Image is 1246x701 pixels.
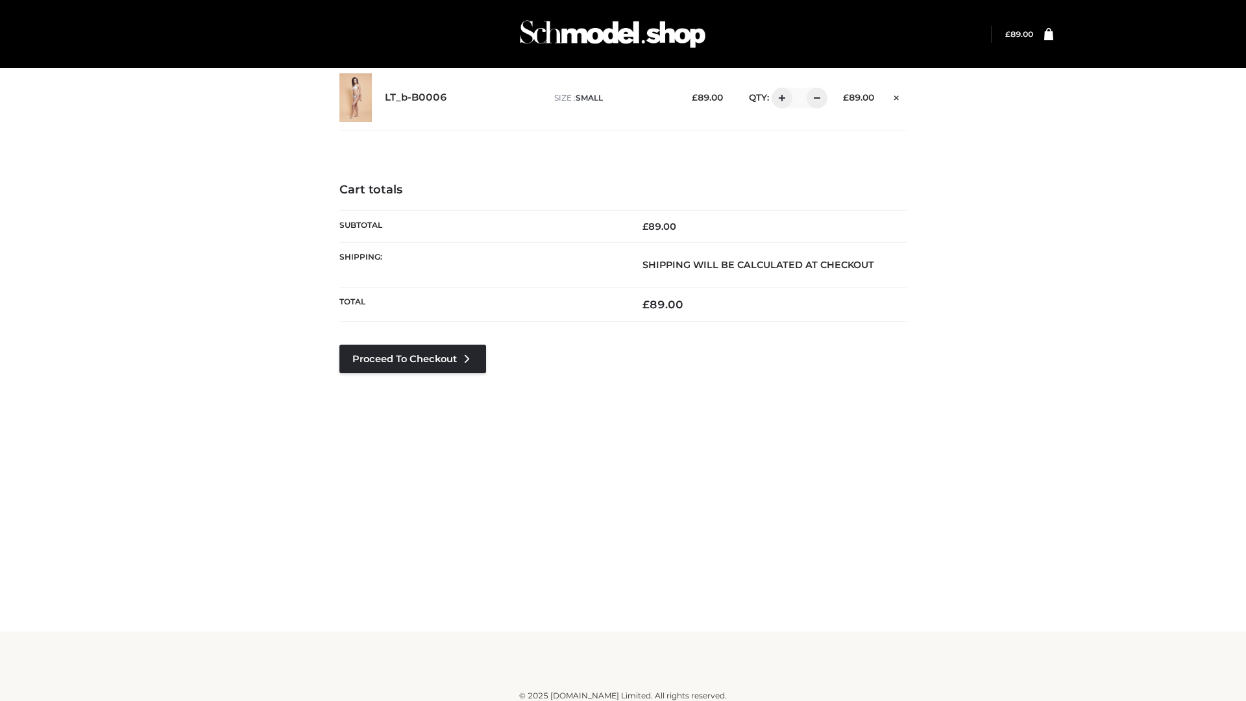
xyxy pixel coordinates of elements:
[1005,29,1033,39] bdi: 89.00
[554,92,672,104] p: size :
[515,8,710,60] img: Schmodel Admin 964
[1005,29,1010,39] span: £
[339,345,486,373] a: Proceed to Checkout
[736,88,823,108] div: QTY:
[843,92,849,103] span: £
[385,92,447,104] a: LT_b-B0006
[692,92,698,103] span: £
[339,73,372,122] img: LT_b-B0006 - SMALL
[642,259,874,271] strong: Shipping will be calculated at checkout
[576,93,603,103] span: SMALL
[339,288,623,322] th: Total
[642,298,683,311] bdi: 89.00
[642,298,650,311] span: £
[339,242,623,287] th: Shipping:
[339,183,907,197] h4: Cart totals
[887,88,907,105] a: Remove this item
[642,221,648,232] span: £
[1005,29,1033,39] a: £89.00
[339,210,623,242] th: Subtotal
[642,221,676,232] bdi: 89.00
[692,92,723,103] bdi: 89.00
[843,92,874,103] bdi: 89.00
